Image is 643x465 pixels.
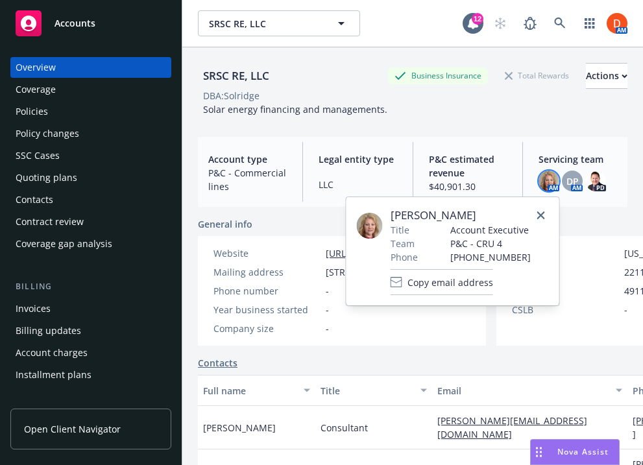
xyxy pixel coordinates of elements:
[16,189,53,210] div: Contacts
[585,171,606,191] img: photo
[213,246,321,260] div: Website
[432,375,627,406] button: Email
[55,18,95,29] span: Accounts
[16,364,91,385] div: Installment plans
[213,265,321,279] div: Mailing address
[326,247,424,259] a: [URL][DOMAIN_NAME]
[388,67,488,84] div: Business Insurance
[315,375,433,406] button: Title
[10,189,171,210] a: Contacts
[450,250,531,264] span: [PHONE_NUMBER]
[10,123,171,144] a: Policy changes
[539,152,617,166] span: Servicing team
[198,67,274,84] div: SRSC RE, LLC
[10,342,171,363] a: Account charges
[203,421,276,435] span: [PERSON_NAME]
[16,57,56,78] div: Overview
[321,421,368,435] span: Consultant
[547,10,573,36] a: Search
[326,265,408,279] span: [STREET_ADDRESS]
[203,89,260,102] div: DBA: Solridge
[198,10,360,36] button: SRSC RE, LLC
[517,10,543,36] a: Report a Bug
[10,57,171,78] a: Overview
[512,265,619,279] div: NAICS
[10,320,171,341] a: Billing updates
[391,250,418,264] span: Phone
[450,237,531,250] span: P&C - CRU 4
[429,180,507,193] span: $40,901.30
[213,284,321,298] div: Phone number
[10,211,171,232] a: Contract review
[450,223,531,237] span: Account Executive
[10,167,171,188] a: Quoting plans
[198,375,315,406] button: Full name
[10,79,171,100] a: Coverage
[10,298,171,319] a: Invoices
[321,384,413,398] div: Title
[319,152,397,166] span: Legal entity type
[16,211,84,232] div: Contract review
[10,364,171,385] a: Installment plans
[16,233,112,254] div: Coverage gap analysis
[533,208,549,223] a: close
[16,145,60,166] div: SSC Cases
[10,101,171,122] a: Policies
[557,446,609,457] span: Nova Assist
[577,10,603,36] a: Switch app
[437,414,587,440] a: [PERSON_NAME][EMAIL_ADDRESS][DOMAIN_NAME]
[326,303,329,316] span: -
[10,5,171,42] a: Accounts
[209,17,321,30] span: SRSC RE, LLC
[391,237,415,250] span: Team
[16,123,79,144] div: Policy changes
[357,213,383,239] img: employee photo
[208,166,287,193] span: P&C - Commercial lines
[16,101,48,122] div: Policies
[10,233,171,254] a: Coverage gap analysis
[607,13,627,34] img: photo
[10,145,171,166] a: SSC Cases
[512,246,619,260] div: FEIN
[531,440,547,464] div: Drag to move
[512,284,619,298] div: SIC code
[203,103,387,115] span: Solar energy financing and managements.
[512,303,619,316] div: CSLB
[487,10,513,36] a: Start snowing
[539,171,559,191] img: photo
[391,269,493,295] button: Copy email address
[586,63,627,89] button: Actions
[16,79,56,100] div: Coverage
[16,320,81,341] div: Billing updates
[391,208,531,223] span: [PERSON_NAME]
[203,384,296,398] div: Full name
[198,356,237,370] a: Contacts
[326,322,329,335] span: -
[319,178,397,191] span: LLC
[208,152,287,166] span: Account type
[472,13,483,25] div: 12
[391,223,409,237] span: Title
[586,64,627,88] div: Actions
[16,298,51,319] div: Invoices
[10,280,171,293] div: Billing
[213,303,321,316] div: Year business started
[566,174,579,188] span: DP
[498,67,576,84] div: Total Rewards
[16,342,88,363] div: Account charges
[24,422,121,436] span: Open Client Navigator
[437,384,608,398] div: Email
[429,152,507,180] span: P&C estimated revenue
[213,322,321,335] div: Company size
[624,303,627,316] span: -
[16,167,77,188] div: Quoting plans
[326,284,329,298] span: -
[198,217,252,231] span: General info
[407,276,493,289] span: Copy email address
[530,439,620,465] button: Nova Assist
